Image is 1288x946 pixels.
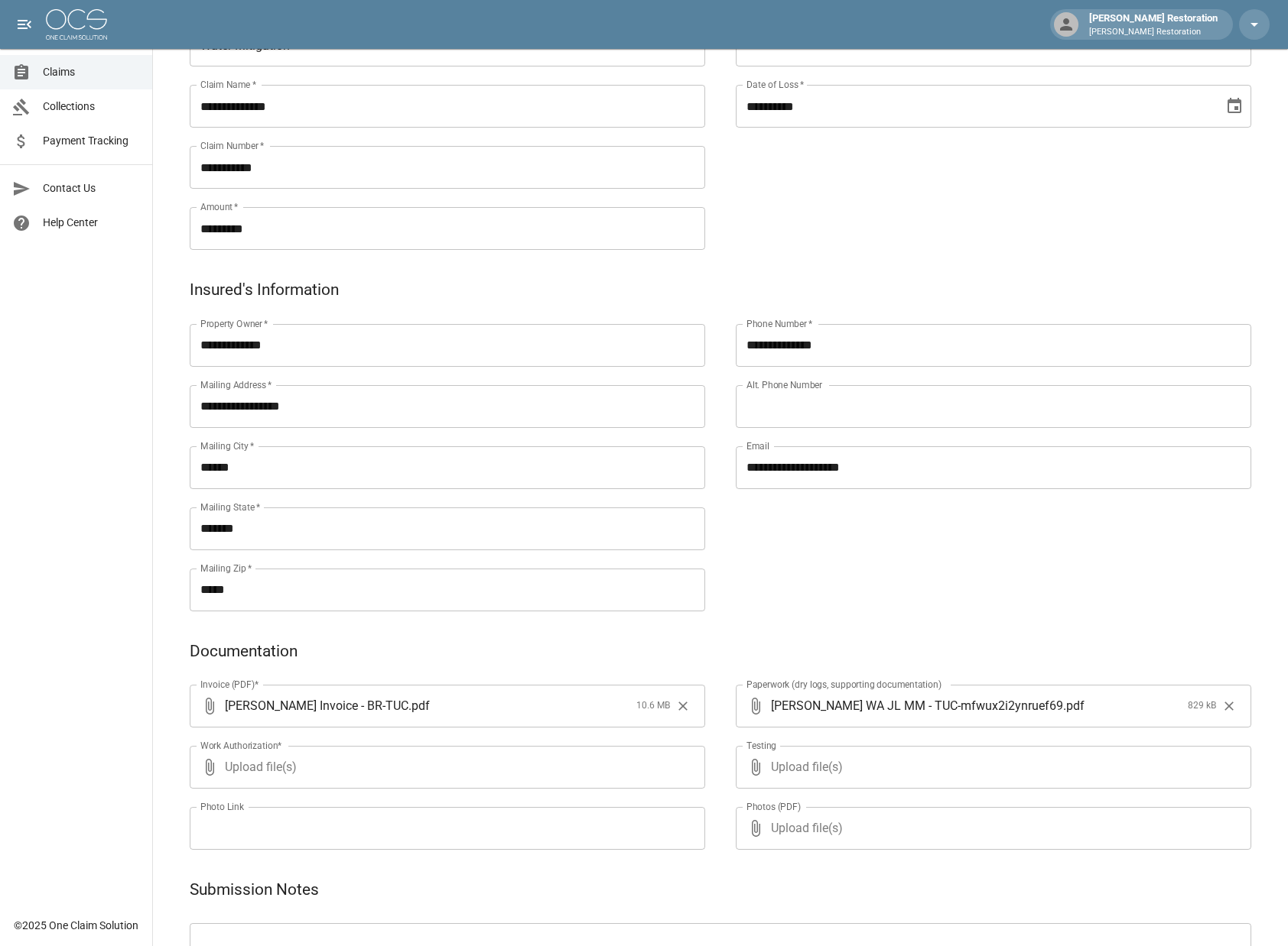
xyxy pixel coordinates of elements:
[200,562,252,575] label: Mailing Zip
[14,918,138,933] div: © 2025 One Claim Solution
[771,807,1210,850] span: Upload file(s)
[746,78,804,91] label: Date of Loss
[1063,697,1085,714] span: . pdf
[746,678,942,691] label: Paperwork (dry logs, supporting documentation)
[636,698,670,714] span: 10.6 MB
[43,99,140,115] span: Collections
[200,501,260,513] label: Mailing State
[1218,695,1241,718] button: Clear
[746,378,822,391] label: Alt. Phone Number
[200,139,264,152] label: Claim Number
[746,439,769,452] label: Email
[1188,698,1216,714] span: 829 kB
[225,746,664,789] span: Upload file(s)
[43,64,140,80] span: Claims
[746,739,776,752] label: Testing
[408,697,430,714] span: . pdf
[200,739,282,752] label: Work Authorization*
[43,215,140,231] span: Help Center
[746,317,812,330] label: Phone Number
[46,9,107,40] img: ocs-logo-white-transparent.png
[200,317,268,330] label: Property Owner
[746,800,801,813] label: Photos (PDF)
[200,800,244,813] label: Photo Link
[771,746,1210,789] span: Upload file(s)
[1089,26,1218,39] p: [PERSON_NAME] Restoration
[43,180,140,196] span: Contact Us
[9,9,40,40] button: open drawer
[1083,11,1224,38] div: [PERSON_NAME] Restoration
[200,678,259,691] label: Invoice (PDF)*
[225,697,408,714] span: [PERSON_NAME] Invoice - BR-TUC
[200,78,256,91] label: Claim Name
[200,439,255,452] label: Mailing City
[43,133,140,149] span: Payment Tracking
[200,378,272,391] label: Mailing Address
[200,200,239,213] label: Amount
[771,697,1063,714] span: [PERSON_NAME] WA JL MM - TUC-mfwux2i2ynruef69
[1219,91,1250,121] button: Choose date, selected date is Aug 18, 2025
[672,695,694,718] button: Clear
